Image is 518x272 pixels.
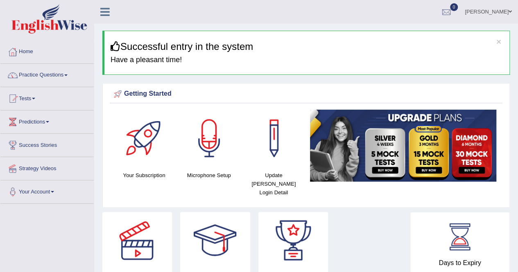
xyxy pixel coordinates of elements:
h4: Days to Expiry [419,259,500,267]
h4: Microphone Setup [181,171,237,180]
a: Strategy Videos [0,157,94,178]
img: small5.jpg [310,110,496,182]
h4: Update [PERSON_NAME] Login Detail [245,171,302,197]
h4: Have a pleasant time! [111,56,503,64]
a: Your Account [0,180,94,201]
a: Home [0,40,94,61]
a: Tests [0,87,94,108]
div: Getting Started [112,88,500,100]
h4: Your Subscription [116,171,172,180]
button: × [496,37,501,46]
a: Predictions [0,110,94,131]
a: Success Stories [0,134,94,154]
a: Practice Questions [0,64,94,84]
span: 0 [450,3,458,11]
h3: Successful entry in the system [111,41,503,52]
